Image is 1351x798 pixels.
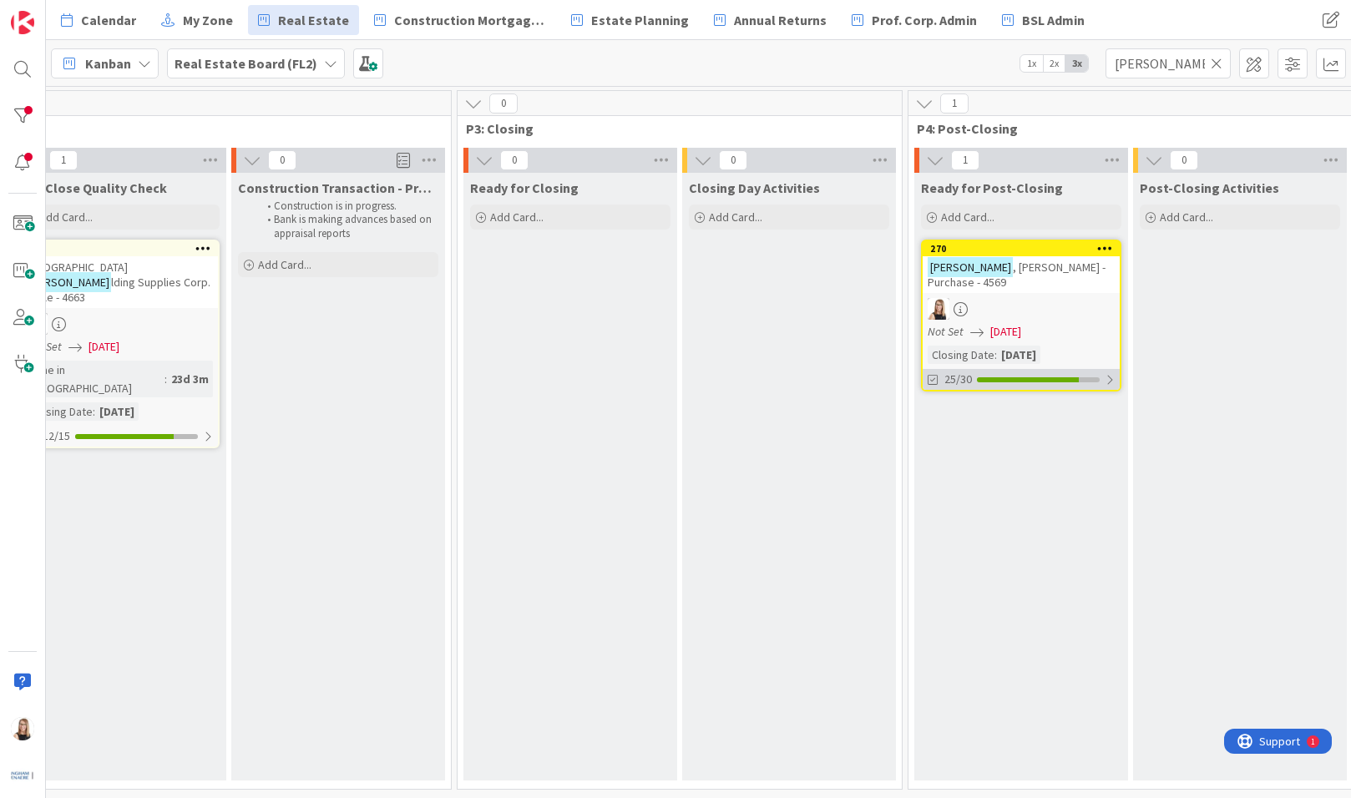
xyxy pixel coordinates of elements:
mark: [PERSON_NAME] [26,272,111,291]
a: Prof. Corp. Admin [842,5,987,35]
span: Annual Returns [734,10,827,30]
mark: [PERSON_NAME] [928,257,1013,276]
span: P3: Closing [466,120,881,137]
a: 270[PERSON_NAME], [PERSON_NAME] - Purchase - 4569DBNot Set[DATE]Closing Date:[DATE]25/30 [921,240,1121,391]
a: Estate Planning [561,5,699,35]
div: Closing Date [26,402,93,421]
div: [DATE] [95,402,139,421]
div: 270 [930,243,1120,255]
span: 0 [268,150,296,170]
span: Add Card... [709,210,762,225]
span: 1 [49,150,78,170]
span: Pre-Close Quality Check [19,179,167,196]
div: 1 [87,7,91,20]
a: Annual Returns [704,5,837,35]
span: 2x [1043,55,1065,72]
span: 1 [940,93,969,114]
span: [DATE] [89,338,119,356]
div: [DATE] [997,346,1040,364]
div: 332 [28,243,218,255]
span: 1x [1020,55,1043,72]
div: DB [21,313,218,335]
span: : [164,370,167,388]
span: 25/30 [944,371,972,388]
div: Time in [GEOGRAPHIC_DATA] [26,361,164,397]
img: avatar [11,764,34,787]
a: Calendar [51,5,146,35]
span: , [PERSON_NAME] - Purchase - 4569 [928,260,1106,290]
a: 332[GEOGRAPHIC_DATA][PERSON_NAME]lding Supplies Corp. - Sale - 4663DBNot Set[DATE]Time in [GEOGRA... [19,240,220,448]
span: Support [35,3,76,23]
span: 0 [489,93,518,114]
span: 0 [1170,150,1198,170]
div: 332 [21,241,218,256]
span: Real Estate [278,10,349,30]
span: 0 [500,150,529,170]
span: Post-Closing Activities [1140,179,1279,196]
span: Add Card... [39,210,93,225]
span: 0 [719,150,747,170]
li: Bank is making advances based on appraisal reports [258,213,436,240]
a: My Zone [151,5,243,35]
span: Calendar [81,10,136,30]
i: Not Set [928,324,964,339]
span: Closing Day Activities [689,179,820,196]
span: Prof. Corp. Admin [872,10,977,30]
span: Add Card... [1160,210,1213,225]
span: Add Card... [258,257,311,272]
span: Add Card... [490,210,544,225]
li: Construction is in progress. [258,199,436,213]
span: Kanban [85,53,131,73]
span: Ready for Closing [470,179,579,196]
span: BSL Admin [1022,10,1085,30]
span: [DATE] [990,323,1021,341]
span: : [93,402,95,421]
div: 332[GEOGRAPHIC_DATA][PERSON_NAME]lding Supplies Corp. - Sale - 4663 [21,241,218,308]
a: BSL Admin [992,5,1095,35]
span: 3x [1065,55,1088,72]
a: Construction Mortgages - Draws [364,5,556,35]
span: 12/15 [43,427,70,445]
span: Construction Mortgages - Draws [394,10,546,30]
span: Construction Transaction - Progress Draws [238,179,438,196]
div: DB [923,298,1120,320]
img: DB [928,298,949,320]
div: 270[PERSON_NAME], [PERSON_NAME] - Purchase - 4569 [923,241,1120,293]
span: [GEOGRAPHIC_DATA] [26,260,128,275]
span: Estate Planning [591,10,689,30]
input: Quick Filter... [1106,48,1231,78]
img: DB [11,717,34,740]
span: Add Card... [941,210,994,225]
span: lding Supplies Corp. - Sale - 4663 [26,275,210,305]
span: My Zone [183,10,233,30]
a: Real Estate [248,5,359,35]
img: Visit kanbanzone.com [11,11,34,34]
span: 1 [951,150,979,170]
div: 270 [923,241,1120,256]
div: 23d 3m [167,370,213,388]
span: : [994,346,997,364]
div: Closing Date [928,346,994,364]
span: Ready for Post-Closing [921,179,1063,196]
b: Real Estate Board (FL2) [175,55,317,72]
